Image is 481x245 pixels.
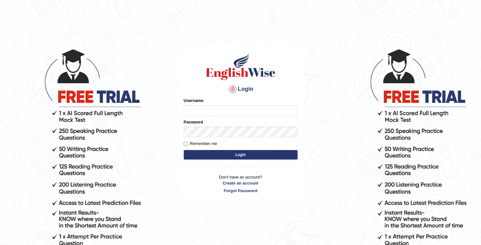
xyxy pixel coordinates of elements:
[184,97,204,104] label: Username
[184,84,298,94] h4: Login
[184,141,217,147] label: Remember me
[184,150,298,160] button: Login
[184,142,188,146] input: Remember me
[184,188,298,194] a: Forgot Password
[184,174,298,194] p: Don't have an account?
[205,53,277,81] img: Logo of English Wise sign in for intelligent practice with AI
[184,119,203,125] label: Password
[184,180,298,186] a: Create an account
